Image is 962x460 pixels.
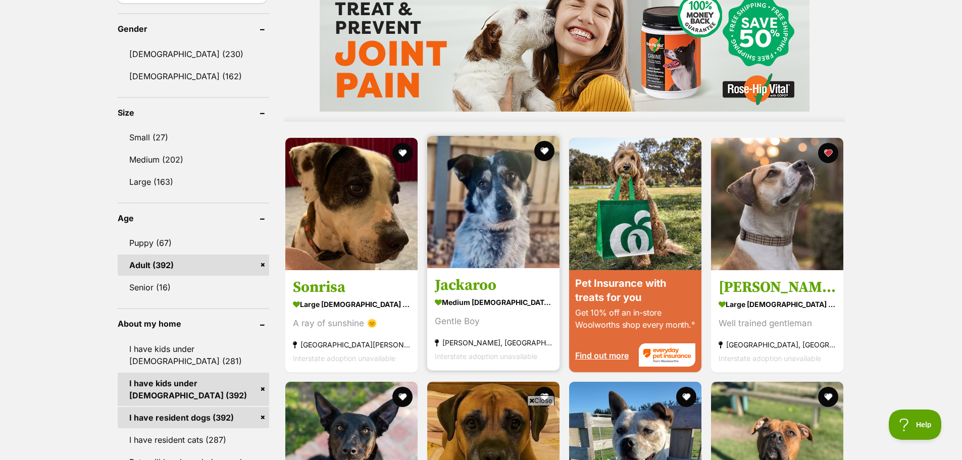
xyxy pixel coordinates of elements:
[435,351,537,360] span: Interstate adoption unavailable
[118,407,269,428] a: I have resident dogs (392)
[435,294,552,309] strong: medium [DEMOGRAPHIC_DATA] Dog
[118,254,269,276] a: Adult (392)
[527,395,554,405] span: Close
[293,337,410,351] strong: [GEOGRAPHIC_DATA][PERSON_NAME][GEOGRAPHIC_DATA]
[293,277,410,296] h3: Sonrisa
[392,387,413,407] button: favourite
[435,275,552,294] h3: Jackaroo
[819,387,839,407] button: favourite
[719,277,836,296] h3: [PERSON_NAME]
[427,268,560,370] a: Jackaroo medium [DEMOGRAPHIC_DATA] Dog Gentle Boy [PERSON_NAME], [GEOGRAPHIC_DATA] Interstate ado...
[118,338,269,372] a: I have kids under [DEMOGRAPHIC_DATA] (281)
[118,66,269,87] a: [DEMOGRAPHIC_DATA] (162)
[711,270,843,372] a: [PERSON_NAME] large [DEMOGRAPHIC_DATA] Dog Well trained gentleman [GEOGRAPHIC_DATA], [GEOGRAPHIC_...
[293,353,395,362] span: Interstate adoption unavailable
[118,319,269,328] header: About my home
[118,232,269,253] a: Puppy (67)
[118,429,269,450] a: I have resident cats (287)
[118,24,269,33] header: Gender
[676,387,696,407] button: favourite
[719,353,821,362] span: Interstate adoption unavailable
[435,314,552,328] div: Gentle Boy
[118,171,269,192] a: Large (163)
[118,108,269,117] header: Size
[819,143,839,163] button: favourite
[534,141,554,161] button: favourite
[889,410,942,440] iframe: Help Scout Beacon - Open
[118,214,269,223] header: Age
[427,136,560,268] img: Jackaroo - Australian Cattle Dog x Maremma Sheepdog
[118,277,269,298] a: Senior (16)
[118,149,269,170] a: Medium (202)
[534,387,554,407] button: favourite
[719,337,836,351] strong: [GEOGRAPHIC_DATA], [GEOGRAPHIC_DATA]
[392,143,413,163] button: favourite
[719,296,836,311] strong: large [DEMOGRAPHIC_DATA] Dog
[118,373,269,406] a: I have kids under [DEMOGRAPHIC_DATA] (392)
[297,410,665,455] iframe: Advertisement
[285,270,418,372] a: Sonrisa large [DEMOGRAPHIC_DATA] Dog A ray of sunshine 🌞 [GEOGRAPHIC_DATA][PERSON_NAME][GEOGRAPHI...
[719,316,836,330] div: Well trained gentleman
[118,43,269,65] a: [DEMOGRAPHIC_DATA] (230)
[118,127,269,148] a: Small (27)
[285,138,418,270] img: Sonrisa - American Bulldog
[435,335,552,349] strong: [PERSON_NAME], [GEOGRAPHIC_DATA]
[711,138,843,270] img: Kenneth - Bull Arab x American Bulldog
[293,296,410,311] strong: large [DEMOGRAPHIC_DATA] Dog
[293,316,410,330] div: A ray of sunshine 🌞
